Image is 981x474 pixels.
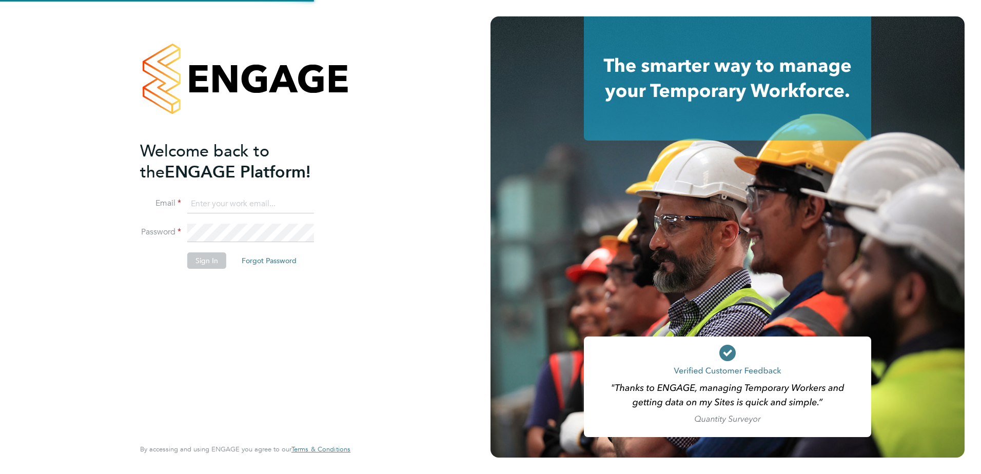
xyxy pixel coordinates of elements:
input: Enter your work email... [187,195,314,213]
span: Welcome back to the [140,141,269,182]
label: Email [140,198,181,209]
button: Sign In [187,252,226,269]
label: Password [140,227,181,238]
span: By accessing and using ENGAGE you agree to our [140,445,350,453]
a: Terms & Conditions [291,445,350,453]
h2: ENGAGE Platform! [140,141,340,183]
button: Forgot Password [233,252,305,269]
